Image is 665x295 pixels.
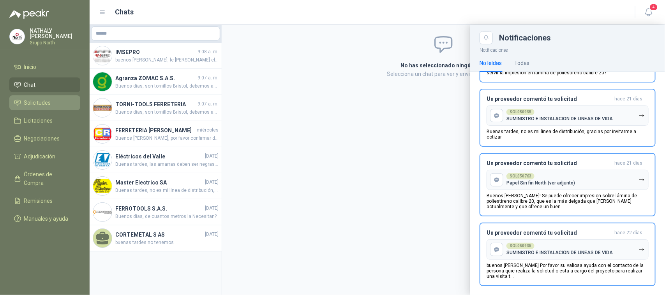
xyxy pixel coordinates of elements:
[9,60,80,74] a: Inicio
[480,153,656,216] button: Un proveedor comentó tu solicitudhace 21 días SOL050763Papel Sin fin North (ver adjunto)Buenos [P...
[614,96,642,102] span: hace 21 días
[9,167,80,190] a: Órdenes de Compra
[24,116,53,125] span: Licitaciones
[506,180,575,186] p: Papel Sin fin North (ver adjunto)
[9,77,80,92] a: Chat
[24,81,36,89] span: Chat
[480,59,502,67] div: No leídas
[487,105,649,126] button: SOL050935SUMINISTRO E INSTALACION DE LINEAS DE VIDA
[10,29,25,44] img: Company Logo
[487,129,649,140] p: Buenas tardes, no es mi linea de distribución, gracias por invitarme a cotizar
[9,95,80,110] a: Solicitudes
[24,214,69,223] span: Manuales y ayuda
[487,170,649,190] button: SOL050763Papel Sin fin North (ver adjunto)
[24,98,51,107] span: Solicitudes
[514,59,529,67] div: Todas
[649,4,658,11] span: 4
[480,223,656,286] button: Un proveedor comentó tu solicitudhace 22 días SOL050935SUMINISTRO E INSTALACION DE LINEAS DE VIDA...
[614,230,642,236] span: hace 22 días
[480,89,656,147] button: Un proveedor comentó tu solicitudhace 21 días SOL050935SUMINISTRO E INSTALACION DE LINEAS DE VIDA...
[470,44,665,54] p: Notificaciones
[9,193,80,208] a: Remisiones
[115,7,134,18] h1: Chats
[506,243,534,249] div: SOL050935
[487,193,649,209] p: Buenos [PERSON_NAME]! Se puede ofrecer impresion sobre lámina de poliestireno calibre 20, que es ...
[30,28,80,39] p: NATHALY [PERSON_NAME]
[499,34,656,42] div: Notificaciones
[614,160,642,167] span: hace 21 días
[487,239,649,260] button: SOL050935SUMINISTRO E INSTALACION DE LINEAS DE VIDA
[487,160,611,167] h3: Un proveedor comentó tu solicitud
[9,113,80,128] a: Licitaciones
[487,96,611,102] h3: Un proveedor comentó tu solicitud
[24,152,56,161] span: Adjudicación
[24,134,60,143] span: Negociaciones
[480,31,493,44] button: Close
[506,116,613,121] p: SUMINISTRO E INSTALACION DE LINEAS DE VIDA
[30,40,80,45] p: Grupo North
[487,263,649,279] p: buenos [PERSON_NAME] Por favor su valiosa ayuda con el contacto de la persona quie realiza la sol...
[9,131,80,146] a: Negociaciones
[24,63,37,71] span: Inicio
[487,230,611,236] h3: Un proveedor comentó tu solicitud
[9,9,49,19] img: Logo peakr
[24,197,53,205] span: Remisiones
[506,250,613,255] p: SUMINISTRO E INSTALACION DE LINEAS DE VIDA
[9,211,80,226] a: Manuales y ayuda
[24,170,73,187] span: Órdenes de Compra
[506,173,534,179] div: SOL050763
[642,5,656,19] button: 4
[506,109,534,115] div: SOL050935
[9,149,80,164] a: Adjudicación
